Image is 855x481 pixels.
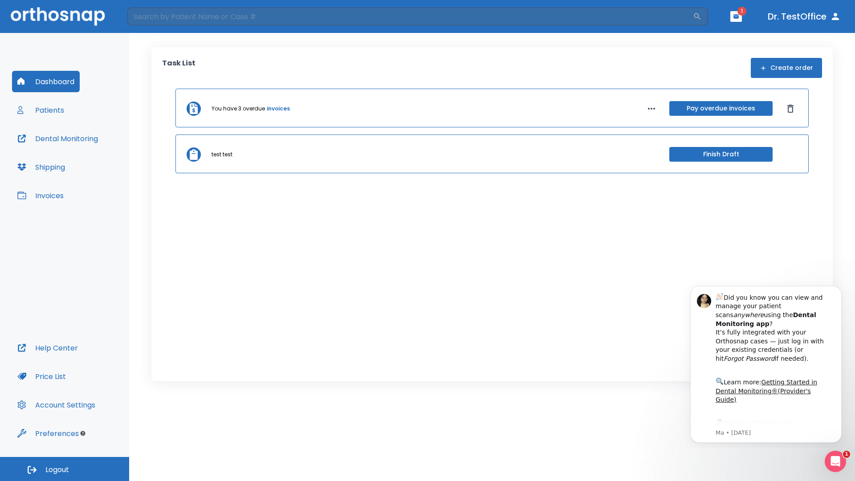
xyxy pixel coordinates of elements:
[12,99,69,121] button: Patients
[151,14,158,21] button: Dismiss notification
[11,7,105,25] img: Orthosnap
[79,429,87,437] div: Tooltip anchor
[12,423,84,444] button: Preferences
[669,147,773,162] button: Finish Draft
[12,394,101,416] button: Account Settings
[162,58,195,78] p: Task List
[669,101,773,116] button: Pay overdue invoices
[212,105,265,113] p: You have 3 overdue
[764,8,844,24] button: Dr. TestOffice
[12,337,83,359] button: Help Center
[12,156,70,178] button: Shipping
[677,278,855,448] iframe: Intercom notifications message
[127,8,693,25] input: Search by Patient Name or Case #
[212,151,232,159] p: test test
[12,185,69,206] button: Invoices
[737,7,746,16] span: 1
[12,366,71,387] button: Price List
[843,451,850,458] span: 1
[267,105,290,113] a: invoices
[825,451,846,472] iframe: Intercom live chat
[751,58,822,78] button: Create order
[39,142,118,158] a: App Store
[45,465,69,475] span: Logout
[12,128,103,149] button: Dental Monitoring
[12,71,80,92] button: Dashboard
[783,102,798,116] button: Dismiss
[39,151,151,159] p: Message from Ma, sent 7w ago
[39,140,151,185] div: Download the app: | ​ Let us know if you need help getting started!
